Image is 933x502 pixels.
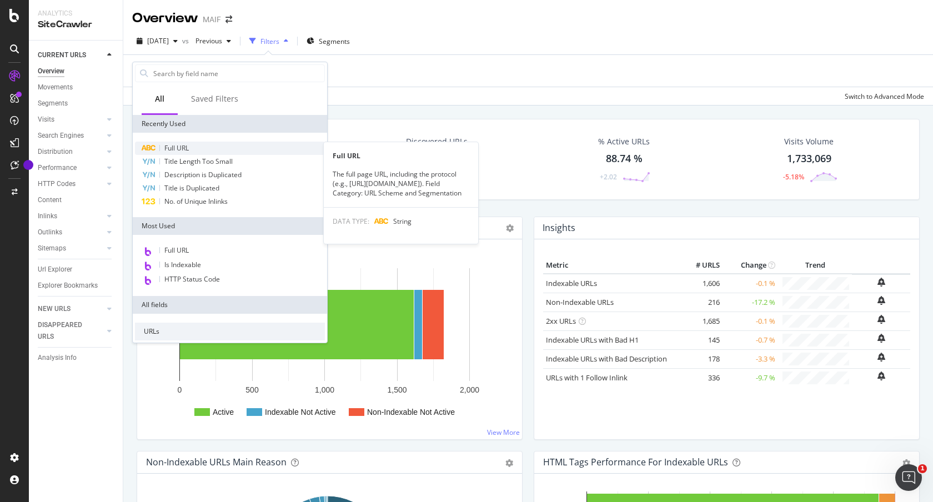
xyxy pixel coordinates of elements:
[505,459,513,467] div: gear
[840,87,924,105] button: Switch to Advanced Mode
[38,82,115,93] a: Movements
[460,385,479,394] text: 2,000
[155,93,164,104] div: All
[319,37,350,46] span: Segments
[723,368,778,387] td: -9.7 %
[38,146,104,158] a: Distribution
[38,227,62,238] div: Outlinks
[203,14,221,25] div: MAIF
[245,32,293,50] button: Filters
[333,217,369,226] span: DATA TYPE:
[406,136,468,147] div: Discovered URLs
[606,152,643,166] div: 88.74 %
[302,32,354,50] button: Segments
[877,372,885,380] div: bell-plus
[23,160,33,170] div: Tooltip anchor
[38,280,98,292] div: Explorer Bookmarks
[393,217,412,226] span: String
[877,278,885,287] div: bell-plus
[225,16,232,23] div: arrow-right-arrow-left
[178,385,182,394] text: 0
[38,243,66,254] div: Sitemaps
[38,194,115,206] a: Content
[38,162,104,174] a: Performance
[38,243,104,254] a: Sitemaps
[191,32,235,50] button: Previous
[245,385,259,394] text: 500
[164,245,189,255] span: Full URL
[546,316,576,326] a: 2xx URLs
[918,464,927,473] span: 1
[678,368,723,387] td: 336
[164,170,242,179] span: Description is Duplicated
[38,130,104,142] a: Search Engines
[38,146,73,158] div: Distribution
[38,303,71,315] div: NEW URLS
[38,9,114,18] div: Analytics
[164,274,220,284] span: HTTP Status Code
[546,354,667,364] a: Indexable URLs with Bad Description
[723,330,778,349] td: -0.7 %
[877,353,885,362] div: bell-plus
[778,257,852,274] th: Trend
[146,456,287,468] div: Non-Indexable URLs Main Reason
[38,98,115,109] a: Segments
[265,408,336,416] text: Indexable Not Active
[38,66,115,77] a: Overview
[38,352,115,364] a: Analysis Info
[133,217,327,235] div: Most Used
[191,36,222,46] span: Previous
[38,98,68,109] div: Segments
[164,197,228,206] span: No. of Unique Inlinks
[38,162,77,174] div: Performance
[133,296,327,314] div: All fields
[723,257,778,274] th: Change
[132,32,182,50] button: [DATE]
[324,151,478,160] div: Full URL
[213,408,234,416] text: Active
[487,428,520,437] a: View More
[546,297,614,307] a: Non-Indexable URLs
[723,293,778,312] td: -17.2 %
[895,464,922,491] iframe: Intercom live chat
[506,224,514,232] i: Options
[152,65,324,82] input: Search by field name
[678,349,723,368] td: 178
[164,143,189,153] span: Full URL
[678,293,723,312] td: 216
[38,114,104,125] a: Visits
[877,296,885,305] div: bell-plus
[678,312,723,330] td: 1,685
[678,257,723,274] th: # URLS
[598,136,650,147] div: % Active URLs
[38,227,104,238] a: Outlinks
[146,257,509,430] svg: A chart.
[38,66,64,77] div: Overview
[543,257,678,274] th: Metric
[546,373,628,383] a: URLs with 1 Follow Inlink
[877,334,885,343] div: bell-plus
[260,37,279,46] div: Filters
[191,93,238,104] div: Saved Filters
[38,264,72,275] div: Url Explorer
[783,172,804,182] div: -5.18%
[38,82,73,93] div: Movements
[38,210,104,222] a: Inlinks
[723,274,778,293] td: -0.1 %
[600,172,617,182] div: +2.02
[387,385,407,394] text: 1,500
[784,136,834,147] div: Visits Volume
[678,274,723,293] td: 1,606
[38,114,54,125] div: Visits
[164,260,201,269] span: Is Indexable
[315,385,334,394] text: 1,000
[543,456,728,468] div: HTML Tags Performance for Indexable URLs
[135,323,325,340] div: URLs
[543,220,575,235] h4: Insights
[787,152,831,166] div: 1,733,069
[38,49,104,61] a: CURRENT URLS
[38,352,77,364] div: Analysis Info
[38,130,84,142] div: Search Engines
[546,278,597,288] a: Indexable URLs
[38,264,115,275] a: Url Explorer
